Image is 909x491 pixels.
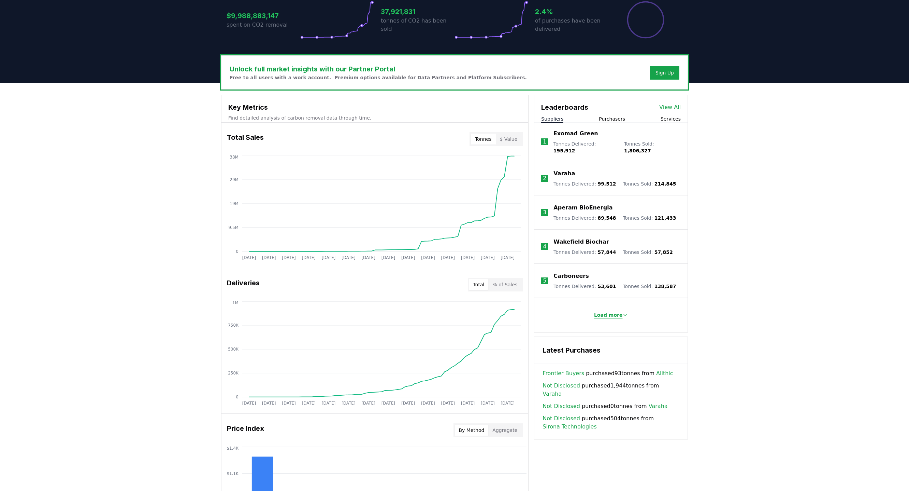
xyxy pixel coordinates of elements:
[441,401,455,406] tspan: [DATE]
[501,255,515,260] tspan: [DATE]
[553,140,617,154] p: Tonnes Delivered :
[461,255,475,260] tspan: [DATE]
[654,215,676,221] span: 121,433
[650,66,679,80] button: Sign Up
[649,402,668,410] a: Varaha
[543,423,596,431] a: Sirona Technologies
[553,204,612,212] a: Aperam BioEnergia
[362,255,376,260] tspan: [DATE]
[421,255,435,260] tspan: [DATE]
[623,249,673,256] p: Tonnes Sold :
[659,103,681,111] a: View All
[543,243,546,251] p: 4
[656,369,673,378] a: Alithic
[227,132,264,146] h3: Total Sales
[553,215,616,221] p: Tonnes Delivered :
[228,347,239,352] tspan: 500K
[623,180,676,187] p: Tonnes Sold :
[401,255,415,260] tspan: [DATE]
[597,215,616,221] span: 89,548
[230,64,527,74] h3: Unlock full market insights with our Partner Portal
[488,279,521,290] button: % of Sales
[543,208,546,217] p: 3
[362,401,376,406] tspan: [DATE]
[230,155,239,160] tspan: 38M
[543,138,546,146] p: 1
[342,255,356,260] tspan: [DATE]
[227,423,264,437] h3: Price Index
[597,284,616,289] span: 53,601
[597,181,616,187] span: 99,512
[230,177,239,182] tspan: 29M
[543,382,679,398] span: purchased 1,944 tonnes from
[543,402,580,410] a: Not Disclosed
[496,134,522,145] button: $ Value
[236,249,239,254] tspan: 0
[481,255,495,260] tspan: [DATE]
[543,390,562,398] a: Varaha
[469,279,489,290] button: Total
[654,181,676,187] span: 214,845
[228,323,239,328] tspan: 750K
[501,401,515,406] tspan: [DATE]
[535,17,609,33] p: of purchases have been delivered
[661,115,681,122] button: Services
[543,174,546,182] p: 2
[624,140,681,154] p: Tonnes Sold :
[654,284,676,289] span: 138,587
[302,401,316,406] tspan: [DATE]
[541,102,588,112] h3: Leaderboards
[626,1,665,39] div: Percentage of sales delivered
[488,425,521,436] button: Aggregate
[242,401,256,406] tspan: [DATE]
[421,401,435,406] tspan: [DATE]
[541,115,563,122] button: Suppliers
[227,278,260,291] h3: Deliveries
[282,401,296,406] tspan: [DATE]
[543,369,673,378] span: purchased 93 tonnes from
[553,169,575,178] a: Varaha
[381,6,454,17] h3: 37,921,831
[461,401,475,406] tspan: [DATE]
[599,115,625,122] button: Purchasers
[227,471,239,476] tspan: $1.1K
[543,414,580,423] a: Not Disclosed
[553,129,598,138] a: Exomad Green
[553,272,589,280] a: Carboneers
[455,425,489,436] button: By Method
[229,225,239,230] tspan: 9.5M
[381,255,395,260] tspan: [DATE]
[553,238,609,246] a: Wakefield Biochar
[322,255,336,260] tspan: [DATE]
[262,401,276,406] tspan: [DATE]
[654,249,673,255] span: 57,852
[230,74,527,81] p: Free to all users with a work account. Premium options available for Data Partners and Platform S...
[543,345,679,355] h3: Latest Purchases
[302,255,316,260] tspan: [DATE]
[535,6,609,17] h3: 2.4%
[227,21,300,29] p: spent on CO2 removal
[342,401,356,406] tspan: [DATE]
[543,382,580,390] a: Not Disclosed
[381,401,395,406] tspan: [DATE]
[230,201,239,206] tspan: 19M
[228,371,239,376] tspan: 250K
[471,134,495,145] button: Tonnes
[623,215,676,221] p: Tonnes Sold :
[543,369,584,378] a: Frontier Buyers
[227,446,239,451] tspan: $1.4K
[322,401,336,406] tspan: [DATE]
[441,255,455,260] tspan: [DATE]
[543,414,679,431] span: purchased 504 tonnes from
[232,300,239,305] tspan: 1M
[597,249,616,255] span: 57,844
[655,69,674,76] a: Sign Up
[282,255,296,260] tspan: [DATE]
[553,148,575,153] span: 195,912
